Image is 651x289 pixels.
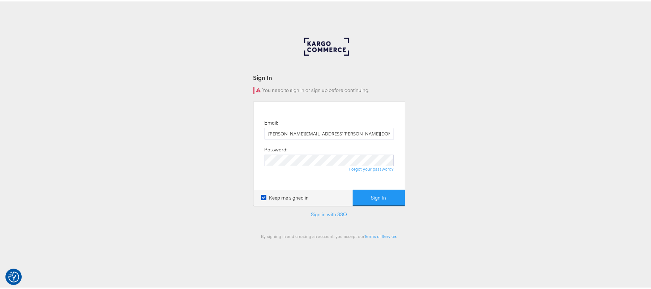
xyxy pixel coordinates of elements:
img: Revisit consent button [8,270,19,281]
button: Sign In [353,188,405,205]
a: Forgot your password? [350,165,394,170]
label: Password: [265,145,288,152]
div: Sign In [253,72,405,80]
label: Email: [265,118,278,125]
label: Keep me signed in [261,193,309,200]
input: Email [265,126,394,138]
div: You need to sign in or sign up before continuing. [253,85,405,93]
button: Consent Preferences [8,270,19,281]
a: Terms of Service [365,232,397,238]
a: Sign in with SSO [311,210,347,216]
div: By signing in and creating an account, you accept our . [253,232,405,238]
